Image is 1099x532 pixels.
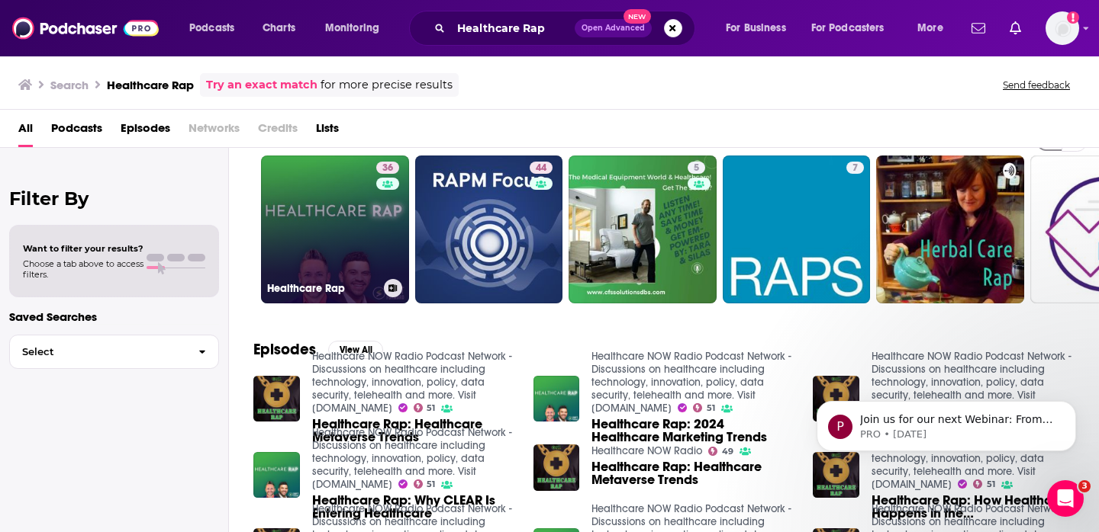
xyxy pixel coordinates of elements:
[206,76,317,94] a: Try an exact match
[316,116,339,147] a: Lists
[258,116,298,147] span: Credits
[1046,11,1079,45] span: Logged in as HBurn
[917,18,943,39] span: More
[253,16,305,40] a: Charts
[66,59,263,72] p: Message from PRO, sent 33w ago
[1046,11,1079,45] img: User Profile
[872,350,1072,415] a: Healthcare NOW Radio Podcast Network - Discussions on healthcare including technology, innovation...
[536,161,546,176] span: 44
[312,350,512,415] a: Healthcare NOW Radio Podcast Network - Discussions on healthcare including technology, innovation...
[253,340,383,359] a: EpisodesView All
[726,18,786,39] span: For Business
[414,403,436,412] a: 51
[267,282,378,295] h3: Healthcare Rap
[10,347,186,357] span: Select
[107,78,194,92] h3: Healthcare Rap
[121,116,170,147] a: Episodes
[321,76,453,94] span: for more precise results
[312,426,512,491] a: Healthcare NOW Radio Podcast Network - Discussions on healthcare including technology, innovation...
[794,369,1099,476] iframe: Intercom notifications message
[314,16,399,40] button: open menu
[189,18,234,39] span: Podcasts
[261,155,409,303] a: 36Healthcare Rap
[263,18,295,39] span: Charts
[376,162,399,174] a: 36
[312,418,515,444] a: Healthcare Rap: Healthcare Metaverse Trends
[328,341,383,359] button: View All
[591,444,702,457] a: Healthcare NOW Radio
[965,15,991,41] a: Show notifications dropdown
[722,448,733,455] span: 49
[708,447,733,456] a: 49
[23,258,143,280] span: Choose a tab above to access filters.
[569,155,717,303] a: 5
[715,16,805,40] button: open menu
[693,403,715,412] a: 51
[9,309,219,324] p: Saved Searches
[427,405,435,412] span: 51
[51,116,102,147] a: Podcasts
[23,243,143,254] span: Want to filter your results?
[424,11,710,46] div: Search podcasts, credits, & more...
[427,481,435,488] span: 51
[872,494,1075,520] a: Healthcare Rap: How Healthcare Happens in the Heartland
[9,187,219,210] h2: Filter By
[998,79,1075,91] button: Send feedback
[688,162,705,174] a: 5
[723,155,871,303] a: 7
[189,116,240,147] span: Networks
[1067,11,1079,24] svg: Add a profile image
[624,9,651,24] span: New
[533,376,580,422] img: Healthcare Rap: 2024 Healthcare Marketing Trends
[811,18,885,39] span: For Podcasters
[50,78,89,92] h3: Search
[872,494,1075,520] span: Healthcare Rap: How Healthcare Happens in the [GEOGRAPHIC_DATA]
[9,335,219,369] button: Select
[325,18,379,39] span: Monitoring
[312,494,515,520] a: Healthcare Rap: Why CLEAR Is Entering Healthcare
[66,44,263,435] span: Join us for our next Webinar: From Pushback to Payoff: Building Buy-In for Niche Podcast Placemen...
[801,16,907,40] button: open menu
[1046,11,1079,45] button: Show profile menu
[253,452,300,498] img: Healthcare Rap: Why CLEAR Is Entering Healthcare
[582,24,645,32] span: Open Advanced
[575,19,652,37] button: Open AdvancedNew
[707,405,715,412] span: 51
[18,116,33,147] a: All
[852,161,858,176] span: 7
[1004,15,1027,41] a: Show notifications dropdown
[382,161,393,176] span: 36
[253,376,300,422] img: Healthcare Rap: Healthcare Metaverse Trends
[694,161,699,176] span: 5
[12,14,159,43] img: Podchaser - Follow, Share and Rate Podcasts
[591,460,794,486] span: Healthcare Rap: Healthcare Metaverse Trends
[973,479,995,489] a: 51
[1078,480,1091,492] span: 3
[846,162,864,174] a: 7
[987,481,995,488] span: 51
[591,350,791,415] a: Healthcare NOW Radio Podcast Network - Discussions on healthcare including technology, innovation...
[1047,480,1084,517] iframe: Intercom live chat
[533,444,580,491] img: Healthcare Rap: Healthcare Metaverse Trends
[414,479,436,489] a: 51
[907,16,962,40] button: open menu
[179,16,254,40] button: open menu
[591,418,794,444] a: Healthcare Rap: 2024 Healthcare Marketing Trends
[530,162,553,174] a: 44
[451,16,575,40] input: Search podcasts, credits, & more...
[415,155,563,303] a: 44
